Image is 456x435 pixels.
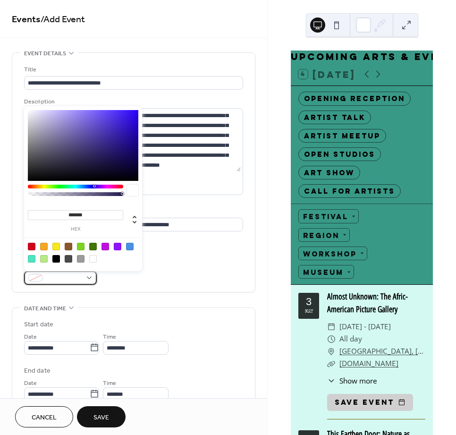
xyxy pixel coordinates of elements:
div: #9013FE [114,243,121,250]
div: Call for Artists [298,184,401,198]
button: Cancel [15,406,73,427]
span: Event details [24,49,66,59]
div: #F5A623 [40,243,48,250]
div: ​ [327,358,336,370]
div: Artist Meetup [298,129,386,143]
div: #FFFFFF [89,255,97,263]
div: Opening Reception [298,92,411,105]
span: Show more [339,375,377,386]
div: #4A90E2 [126,243,134,250]
div: Start date [24,320,53,330]
div: #4A4A4A [65,255,72,263]
a: Events [12,10,41,29]
div: #000000 [52,255,60,263]
div: #B8E986 [40,255,48,263]
a: Almost Unknown: The Afric-American Picture Gallery [327,291,408,314]
div: #BD10E0 [101,243,109,250]
span: Time [103,378,116,388]
div: Open Studios [298,147,381,161]
div: Description [24,97,241,107]
label: hex [28,227,123,232]
a: [GEOGRAPHIC_DATA], [STREET_ADDRESS][PERSON_NAME][US_STATE] [339,345,425,358]
div: #F8E71C [52,243,60,250]
button: Save event [327,394,413,411]
div: Art Show [298,166,360,179]
div: Title [24,65,241,75]
div: #8B572A [65,243,72,250]
div: #50E3C2 [28,255,35,263]
div: #7ED321 [77,243,84,250]
div: ​ [327,345,336,358]
div: End date [24,366,51,376]
span: Save [93,413,109,423]
span: Date and time [24,304,66,314]
div: ​ [327,333,336,345]
span: Cancel [32,413,57,423]
span: Date [24,332,37,341]
div: 3 [306,297,312,307]
button: Save [77,406,126,427]
span: / Add Event [41,10,85,29]
button: ​Show more [327,375,377,386]
span: All day [339,333,362,345]
div: May [305,309,313,315]
div: Artist Talk [298,111,371,124]
div: #417505 [89,243,97,250]
span: Date [24,378,37,388]
span: [DATE] - [DATE] [339,321,391,333]
div: Upcoming Arts & Events [291,51,433,63]
div: #D0021B [28,243,35,250]
div: #9B9B9B [77,255,84,263]
div: ​ [327,375,336,386]
a: [DOMAIN_NAME] [339,358,398,368]
div: ​ [327,321,336,333]
span: Time [103,332,116,341]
